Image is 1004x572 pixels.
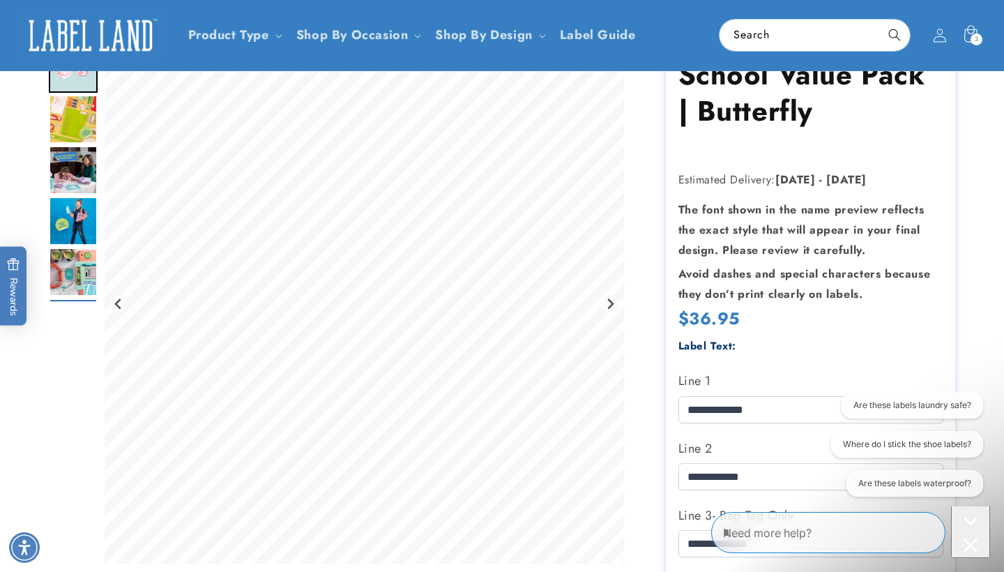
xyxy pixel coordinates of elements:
[678,437,943,460] label: Line 2
[678,338,737,354] label: Label Text:
[7,258,20,316] span: Rewards
[601,294,620,313] button: Next slide
[427,19,551,52] summary: Shop By Design
[552,19,644,52] a: Label Guide
[9,532,40,563] div: Accessibility Menu
[49,248,98,296] div: Go to slide 6
[879,20,910,50] button: Search
[711,506,990,558] iframe: Gorgias Floating Chat
[826,172,867,188] strong: [DATE]
[49,299,98,347] div: Go to slide 7
[49,146,98,195] div: Go to slide 4
[11,460,176,502] iframe: Sign Up via Text for Offers
[678,57,943,129] h1: School Value Pack | Butterfly
[49,197,98,246] div: Go to slide 5
[678,504,943,527] label: Line 3- Bag Tag Only
[678,306,740,331] span: $36.95
[678,266,931,302] strong: Avoid dashes and special characters because they don’t print clearly on labels.
[819,172,823,188] strong: -
[678,370,943,392] label: Line 1
[188,26,269,44] a: Product Type
[21,14,160,57] img: Label Land
[975,33,979,45] span: 3
[180,19,288,52] summary: Product Type
[678,170,943,190] p: Estimated Delivery:
[775,172,816,188] strong: [DATE]
[288,19,427,52] summary: Shop By Occasion
[435,26,532,44] a: Shop By Design
[812,392,990,509] iframe: Gorgias live chat conversation starters
[296,27,409,43] span: Shop By Occasion
[49,95,98,144] div: Go to slide 3
[678,202,925,258] strong: The font shown in the name preview reflects the exact style that will appear in your final design...
[16,8,166,62] a: Label Land
[109,294,128,313] button: Previous slide
[560,27,636,43] span: Label Guide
